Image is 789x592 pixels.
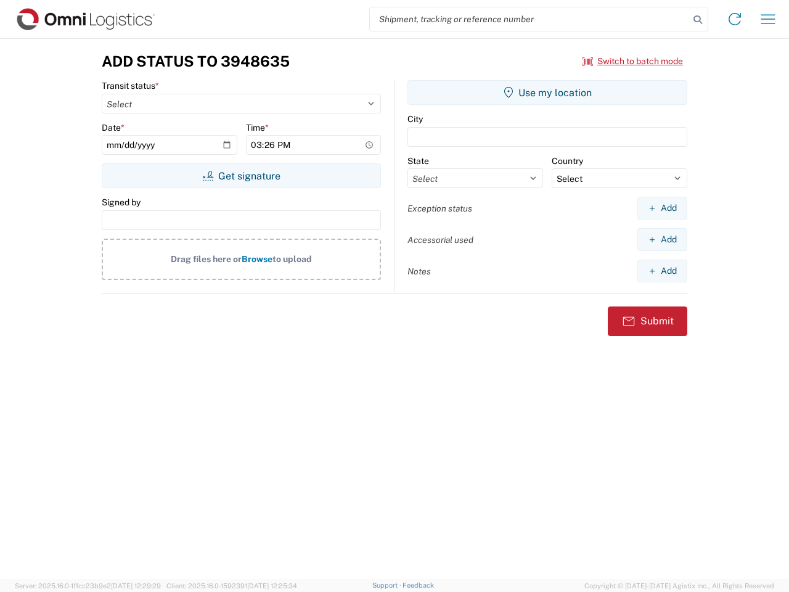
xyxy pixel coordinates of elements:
[407,155,429,166] label: State
[407,113,423,125] label: City
[637,228,687,251] button: Add
[171,254,242,264] span: Drag files here or
[111,582,161,590] span: [DATE] 12:29:29
[583,51,683,72] button: Switch to batch mode
[102,80,159,91] label: Transit status
[102,163,381,188] button: Get signature
[246,122,269,133] label: Time
[372,582,403,589] a: Support
[272,254,312,264] span: to upload
[407,203,472,214] label: Exception status
[102,122,125,133] label: Date
[637,260,687,282] button: Add
[552,155,583,166] label: Country
[166,582,297,590] span: Client: 2025.16.0-1592391
[407,266,431,277] label: Notes
[407,80,687,105] button: Use my location
[584,580,774,591] span: Copyright © [DATE]-[DATE] Agistix Inc., All Rights Reserved
[15,582,161,590] span: Server: 2025.16.0-1ffcc23b9e2
[247,582,297,590] span: [DATE] 12:25:34
[370,7,689,31] input: Shipment, tracking or reference number
[637,197,687,220] button: Add
[102,197,141,208] label: Signed by
[242,254,272,264] span: Browse
[403,582,434,589] a: Feedback
[608,306,687,336] button: Submit
[407,234,473,245] label: Accessorial used
[102,52,290,70] h3: Add Status to 3948635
